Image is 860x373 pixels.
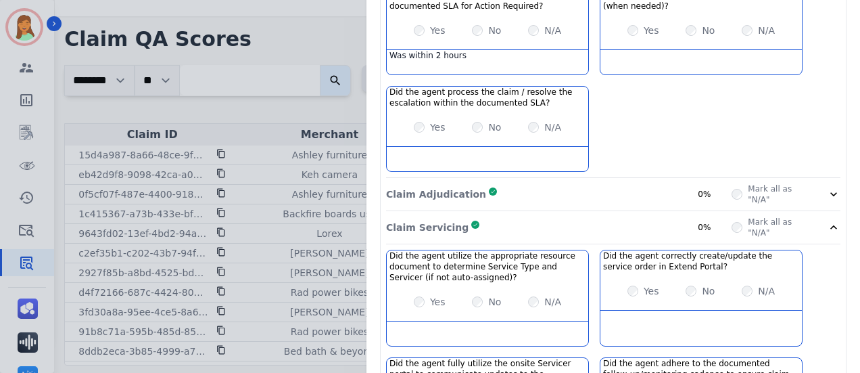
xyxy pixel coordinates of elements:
label: No [488,295,501,309]
label: Mark all as "N/A" [748,183,811,205]
label: N/A [544,295,561,309]
label: Yes [644,284,659,298]
label: N/A [544,24,561,37]
label: Mark all as "N/A" [748,217,811,238]
label: No [702,284,715,298]
label: No [488,120,501,134]
label: N/A [544,120,561,134]
label: No [702,24,715,37]
label: N/A [758,24,775,37]
div: Was within 2 hours [387,50,588,74]
h3: Did the agent process the claim / resolve the escalation within the documented SLA? [389,87,586,108]
p: Claim Servicing [386,221,469,234]
label: Yes [430,295,446,309]
label: Yes [430,120,446,134]
p: Claim Adjudication [386,188,486,201]
h3: Did the agent correctly create/update the service order in Extend Portal? [603,250,799,272]
div: 0% [698,189,732,200]
label: N/A [758,284,775,298]
label: Yes [430,24,446,37]
h3: Did the agent utilize the appropriate resource document to determine Service Type and Servicer (i... [389,250,586,283]
label: No [488,24,501,37]
div: 0% [698,222,732,233]
label: Yes [644,24,659,37]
